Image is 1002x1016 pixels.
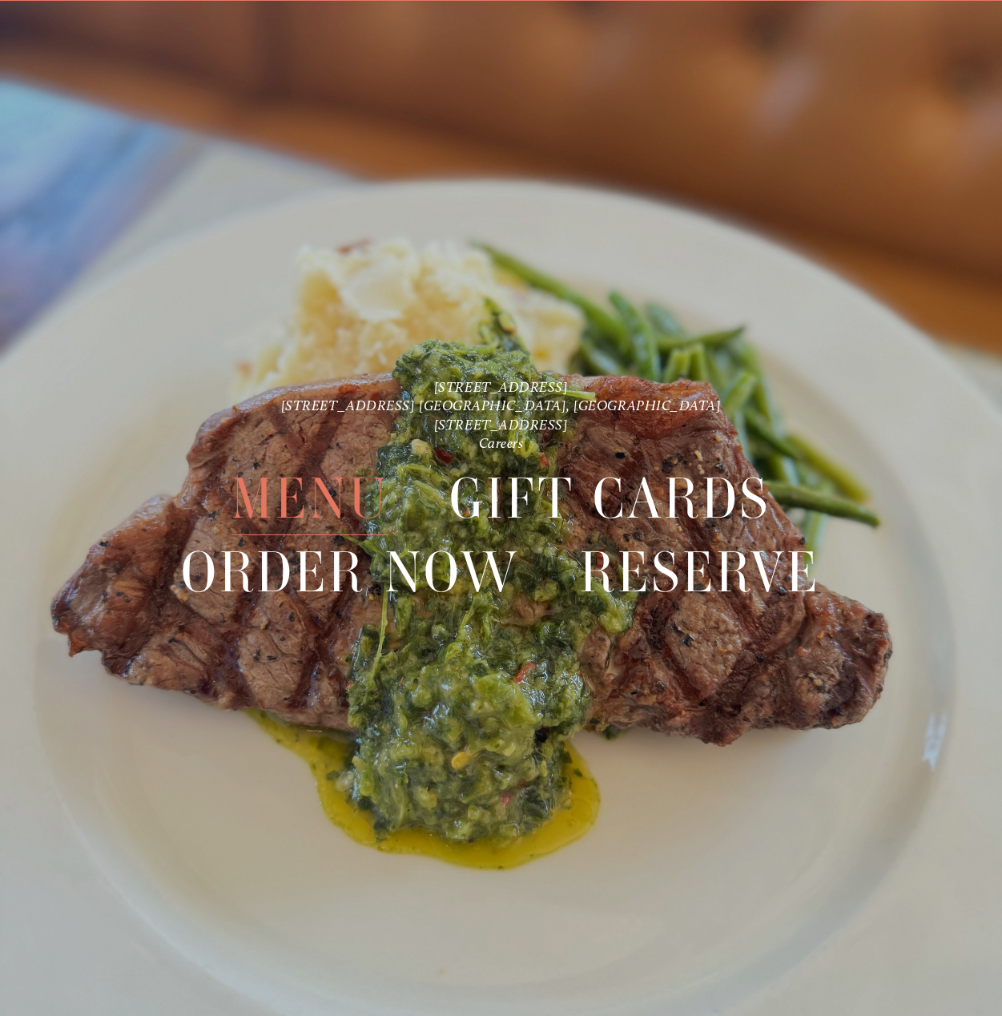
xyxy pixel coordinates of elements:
a: [STREET_ADDRESS] [434,378,569,395]
a: Gift Cards [449,462,770,534]
span: Order Now [181,535,520,608]
span: Gift Cards [449,462,770,535]
span: Menu [231,462,388,535]
a: [STREET_ADDRESS] [GEOGRAPHIC_DATA], [GEOGRAPHIC_DATA] [281,397,722,413]
a: Careers [479,434,524,451]
a: Menu [231,462,388,534]
span: Reserve [580,535,821,608]
a: [STREET_ADDRESS] [434,416,569,433]
a: Order Now [181,535,520,607]
a: Reserve [580,535,821,607]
